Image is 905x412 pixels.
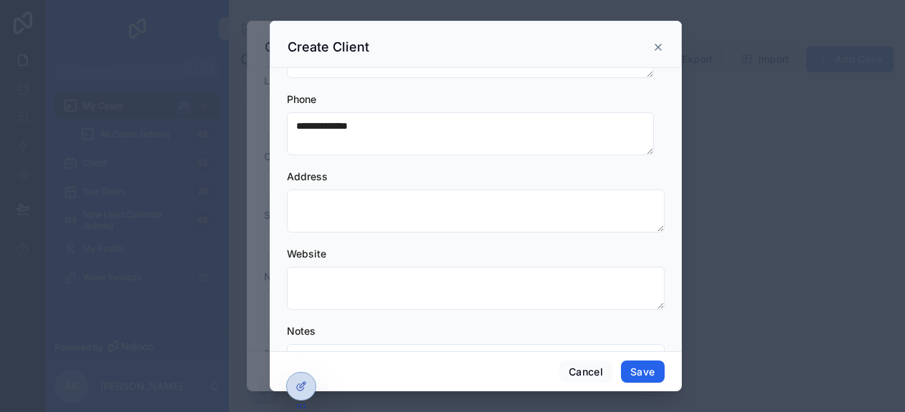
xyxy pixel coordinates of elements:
[621,360,664,383] button: Save
[287,247,326,260] span: Website
[287,325,315,337] span: Notes
[287,170,328,182] span: Address
[559,360,612,383] button: Cancel
[288,39,369,56] h3: Create Client
[287,93,316,105] span: Phone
